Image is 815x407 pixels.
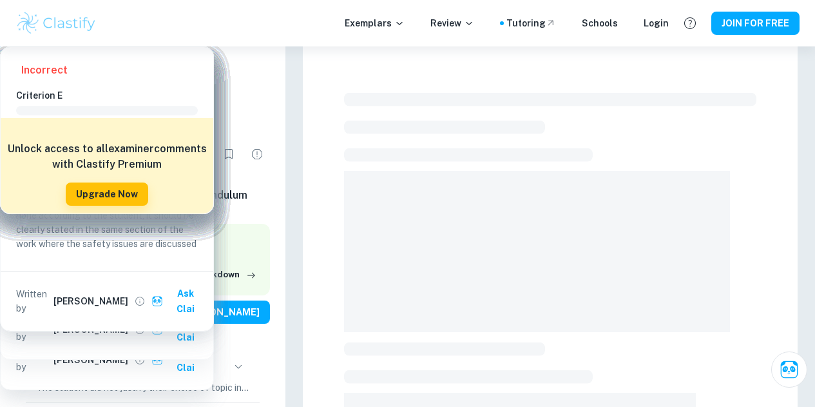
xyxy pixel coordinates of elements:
[16,180,198,251] p: No statement regarding environmental issues or their lack of is stated. If there are none accordi...
[216,141,242,167] div: Bookmark
[151,295,164,308] img: clai.svg
[15,10,97,36] img: Clastify logo
[679,12,701,34] button: Help and Feedback
[189,265,260,284] button: Breakdown
[506,16,556,30] a: Tutoring
[16,287,51,315] p: Written by
[53,353,128,367] h6: [PERSON_NAME]
[771,352,807,388] button: Ask Clai
[131,292,149,310] button: View full profile
[711,12,800,35] button: JOIN FOR FREE
[345,16,405,30] p: Exemplars
[16,88,208,103] h6: Criterion E
[66,183,148,206] button: Upgrade Now
[244,141,270,167] div: Report issue
[131,351,149,369] button: View full profile
[582,16,618,30] a: Schools
[149,341,208,379] button: Ask Clai
[149,282,208,321] button: Ask Clai
[430,16,474,30] p: Review
[21,63,68,78] h6: Incorrect
[53,294,128,308] h6: [PERSON_NAME]
[7,141,207,172] h6: Unlock access to all examiner comments with Clastify Premium
[644,16,669,30] a: Login
[16,346,51,374] p: Written by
